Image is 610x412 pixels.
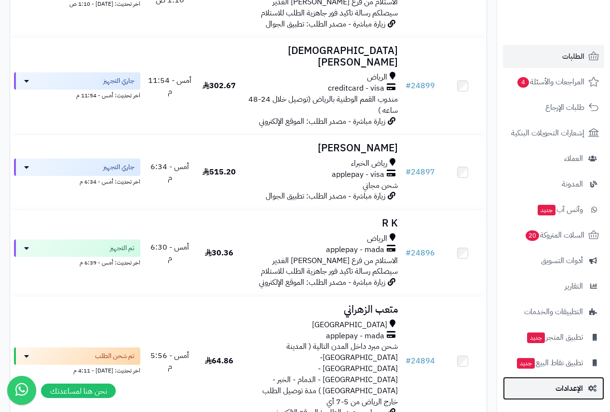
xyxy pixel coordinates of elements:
a: أدوات التسويق [503,249,604,272]
span: 515.20 [203,166,236,178]
span: creditcard - visa [328,83,384,94]
div: اخر تحديث: أمس - 6:34 م [14,176,140,186]
span: أمس - 11:54 م [148,75,191,97]
span: أمس - 6:30 م [150,241,189,264]
h3: R K [247,218,398,229]
span: زيارة مباشرة - مصدر الطلب: تطبيق الجوال [266,190,385,202]
a: العملاء [503,147,604,170]
div: اخر تحديث: أمس - 6:39 م [14,257,140,267]
h3: متعب الزهراني [247,304,398,315]
span: # [406,247,411,259]
span: 20 [526,230,539,241]
span: إشعارات التحويلات البنكية [511,126,584,140]
span: زيارة مباشرة - مصدر الطلب: تطبيق الجوال [266,18,385,30]
span: تطبيق نقاط البيع [516,356,583,370]
a: تطبيق نقاط البيعجديد [503,351,604,374]
span: الرياض [367,233,387,244]
span: التطبيقات والخدمات [524,305,583,319]
a: التقارير [503,275,604,298]
a: وآتس آبجديد [503,198,604,221]
a: التطبيقات والخدمات [503,300,604,323]
a: طلبات الإرجاع [503,96,604,119]
span: 30.36 [205,247,233,259]
span: [GEOGRAPHIC_DATA] [312,319,387,331]
span: رياض الخبراء [351,158,387,169]
span: جديد [527,332,545,343]
span: # [406,80,411,92]
a: #24896 [406,247,435,259]
span: # [406,355,411,367]
span: المدونة [562,177,583,191]
span: وآتس آب [537,203,583,216]
img: logo-2.png [544,27,601,47]
span: applepay - visa [332,169,384,180]
span: شحن مجاني [363,180,398,191]
span: جاري التجهيز [103,162,135,172]
span: تم التجهيز [110,243,135,253]
span: السلات المتروكة [525,228,584,242]
span: جديد [517,358,535,369]
span: طلبات الإرجاع [545,101,584,114]
span: تم شحن الطلب [95,351,135,361]
span: شحن مبرد داخل المدن التالية ( المدينة [GEOGRAPHIC_DATA]- [GEOGRAPHIC_DATA] - [GEOGRAPHIC_DATA] - ... [262,341,398,407]
div: اخر تحديث: [DATE] - 4:11 م [14,365,140,375]
span: 4 [517,77,529,88]
span: # [406,166,411,178]
span: تطبيق المتجر [526,331,583,344]
span: المراجعات والأسئلة [516,75,584,89]
span: الاستلام من فرع [PERSON_NAME] الغدير سيصلكم رسالة تاكيد فور جاهزية الطلب للاستلام [261,255,398,278]
h3: [PERSON_NAME] [247,143,398,154]
span: الإعدادات [556,382,583,395]
span: العملاء [564,152,583,165]
a: الإعدادات [503,377,604,400]
a: المدونة [503,173,604,196]
span: جديد [538,205,556,215]
a: السلات المتروكة20 [503,224,604,247]
a: إشعارات التحويلات البنكية [503,121,604,145]
span: applepay - mada [326,331,384,342]
h3: [DEMOGRAPHIC_DATA][PERSON_NAME] [247,45,398,67]
div: اخر تحديث: أمس - 11:54 م [14,90,140,100]
span: الطلبات [562,50,584,63]
a: تطبيق المتجرجديد [503,326,604,349]
span: التقارير [565,279,583,293]
a: #24897 [406,166,435,178]
span: أدوات التسويق [541,254,583,267]
span: الرياض [367,72,387,83]
a: المراجعات والأسئلة4 [503,70,604,93]
a: #24894 [406,355,435,367]
span: زيارة مباشرة - مصدر الطلب: الموقع الإلكتروني [259,277,385,288]
a: #24899 [406,80,435,92]
span: أمس - 5:56 م [150,350,189,372]
span: جاري التجهيز [103,76,135,86]
span: أمس - 6:34 م [150,161,189,184]
span: applepay - mada [326,244,384,255]
span: 302.67 [203,80,236,92]
a: الطلبات [503,45,604,68]
span: مندوب القمم الوطنية بالرياض (توصيل خلال 24-48 ساعه ) [248,93,398,116]
span: زيارة مباشرة - مصدر الطلب: الموقع الإلكتروني [259,116,385,127]
span: 64.86 [205,355,233,367]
